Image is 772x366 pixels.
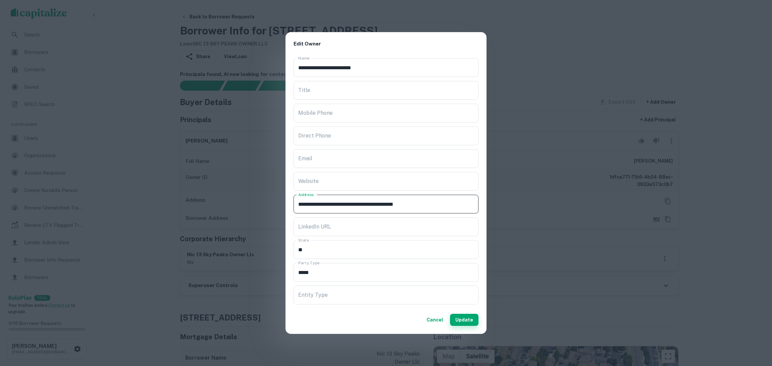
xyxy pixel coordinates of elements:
h2: Edit Owner [285,32,487,56]
iframe: Chat Widget [738,312,772,345]
button: Update [450,314,478,326]
button: Cancel [424,314,446,326]
label: Address [298,192,314,197]
label: Name [298,55,310,61]
label: Party Type [298,260,320,266]
label: State [298,237,309,243]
